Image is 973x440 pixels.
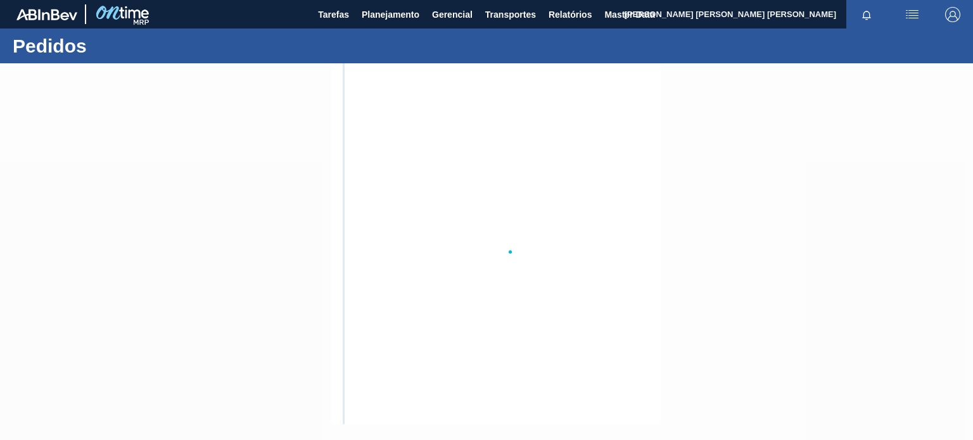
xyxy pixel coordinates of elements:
[16,9,77,20] img: TNhmsLtSVTkK8tSr43FrP2fwEKptu5GPRR3wAAAABJRU5ErkJggg==
[362,7,419,22] span: Planejamento
[318,7,349,22] span: Tarefas
[945,7,960,22] img: Logout
[432,7,473,22] span: Gerencial
[485,7,536,22] span: Transportes
[846,6,887,23] button: Notificações
[13,39,238,53] h1: Pedidos
[604,7,654,22] span: Master Data
[905,7,920,22] img: userActions
[549,7,592,22] span: Relatórios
